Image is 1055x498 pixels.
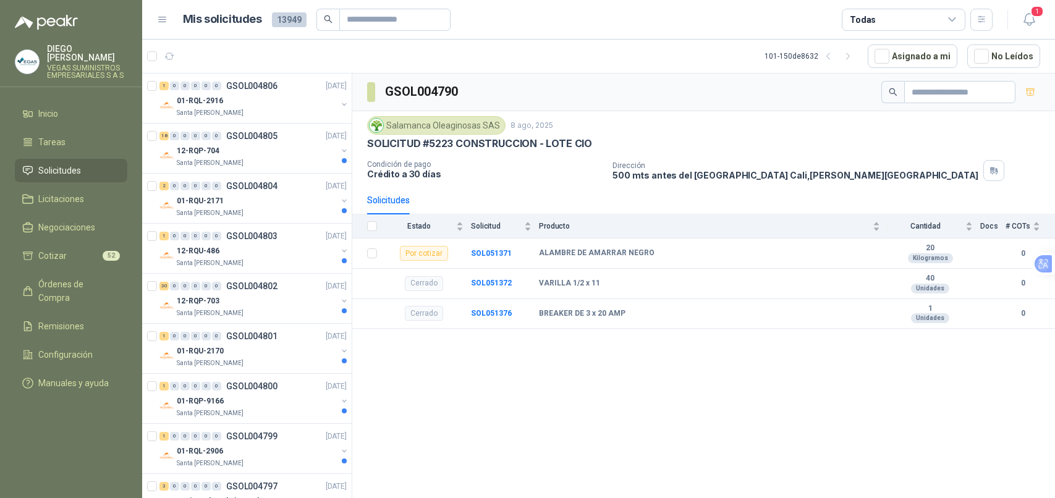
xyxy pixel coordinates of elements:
div: 0 [170,82,179,90]
div: 1 [159,232,169,240]
span: Configuración [38,348,93,361]
span: search [889,88,897,96]
span: Solicitud [471,222,522,230]
button: No Leídos [967,44,1040,68]
p: [DATE] [326,80,347,92]
a: 18 0 0 0 0 0 GSOL004805[DATE] Company Logo12-RQP-704Santa [PERSON_NAME] [159,129,349,168]
b: 0 [1006,277,1040,289]
p: Dirección [612,161,978,170]
a: Tareas [15,130,127,154]
span: Tareas [38,135,66,149]
div: 2 [159,182,169,190]
b: SOL051376 [471,309,512,318]
span: Solicitudes [38,164,81,177]
div: Todas [850,13,876,27]
img: Company Logo [159,148,174,163]
a: 1 0 0 0 0 0 GSOL004806[DATE] Company Logo01-RQL-2916Santa [PERSON_NAME] [159,78,349,118]
div: 0 [201,82,211,90]
b: 1 [888,304,973,314]
b: VARILLA 1/2 x 11 [539,279,600,289]
a: 1 0 0 0 0 0 GSOL004803[DATE] Company Logo12-RQU-486Santa [PERSON_NAME] [159,229,349,268]
p: DIEGO [PERSON_NAME] [47,44,127,62]
span: Producto [539,222,870,230]
th: Estado [384,214,471,238]
a: 1 0 0 0 0 0 GSOL004801[DATE] Company Logo01-RQU-2170Santa [PERSON_NAME] [159,329,349,368]
p: [DATE] [326,431,347,442]
p: Santa [PERSON_NAME] [177,358,244,368]
th: Docs [980,214,1006,238]
a: Configuración [15,343,127,366]
img: Company Logo [159,399,174,413]
div: Cerrado [405,276,443,291]
div: 0 [201,432,211,441]
span: 52 [103,251,120,261]
p: Santa [PERSON_NAME] [177,108,244,118]
span: Manuales y ayuda [38,376,109,390]
div: 0 [212,382,221,390]
div: Cerrado [405,306,443,321]
p: GSOL004805 [226,132,278,140]
span: 1 [1030,6,1044,17]
p: GSOL004802 [226,282,278,290]
p: [DATE] [326,281,347,292]
p: Santa [PERSON_NAME] [177,308,244,318]
th: Producto [539,214,888,238]
img: Company Logo [15,50,39,74]
span: Inicio [38,107,58,120]
img: Company Logo [159,348,174,363]
div: 0 [170,482,179,491]
div: 1 [159,82,169,90]
div: Unidades [911,284,949,293]
div: 0 [170,432,179,441]
a: Remisiones [15,314,127,338]
a: Cotizar52 [15,244,127,268]
div: 0 [180,82,190,90]
div: 0 [170,182,179,190]
b: SOL051371 [471,249,512,258]
div: 0 [212,482,221,491]
p: 500 mts antes del [GEOGRAPHIC_DATA] Cali , [PERSON_NAME][GEOGRAPHIC_DATA] [612,170,978,180]
p: 12-RQP-704 [177,145,219,157]
p: [DATE] [326,381,347,392]
p: VEGAS SUMINISTROS EMPRESARIALES S A S [47,64,127,79]
p: 12-RQU-486 [177,245,219,257]
a: 1 0 0 0 0 0 GSOL004800[DATE] Company Logo01-RQP-9166Santa [PERSON_NAME] [159,379,349,418]
div: 0 [170,282,179,290]
div: 0 [212,232,221,240]
div: 0 [191,282,200,290]
p: 8 ago, 2025 [511,120,553,132]
th: # COTs [1006,214,1055,238]
a: 30 0 0 0 0 0 GSOL004802[DATE] Company Logo12-RQP-703Santa [PERSON_NAME] [159,279,349,318]
img: Company Logo [370,119,383,132]
img: Logo peakr [15,15,78,30]
div: 1 [159,332,169,340]
p: Santa [PERSON_NAME] [177,158,244,168]
div: 0 [191,132,200,140]
div: Solicitudes [367,193,410,207]
div: 0 [191,82,200,90]
b: SOL051372 [471,279,512,287]
div: 0 [191,482,200,491]
img: Company Logo [159,248,174,263]
div: 0 [201,132,211,140]
div: 0 [191,332,200,340]
a: Licitaciones [15,187,127,211]
div: 0 [191,232,200,240]
a: Solicitudes [15,159,127,182]
b: 40 [888,274,973,284]
span: Negociaciones [38,221,95,234]
a: Negociaciones [15,216,127,239]
img: Company Logo [159,298,174,313]
div: 0 [212,132,221,140]
th: Cantidad [888,214,980,238]
p: 12-RQP-703 [177,295,219,307]
div: 101 - 150 de 8632 [765,46,858,66]
div: Unidades [911,313,949,323]
a: Manuales y ayuda [15,371,127,395]
div: 1 [159,382,169,390]
div: 0 [191,432,200,441]
span: Cotizar [38,249,67,263]
a: 1 0 0 0 0 0 GSOL004799[DATE] Company Logo01-RQL-2906Santa [PERSON_NAME] [159,429,349,468]
p: SOLICITUD #5223 CONSTRUCCION - LOTE CIO [367,137,592,150]
div: 0 [180,232,190,240]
